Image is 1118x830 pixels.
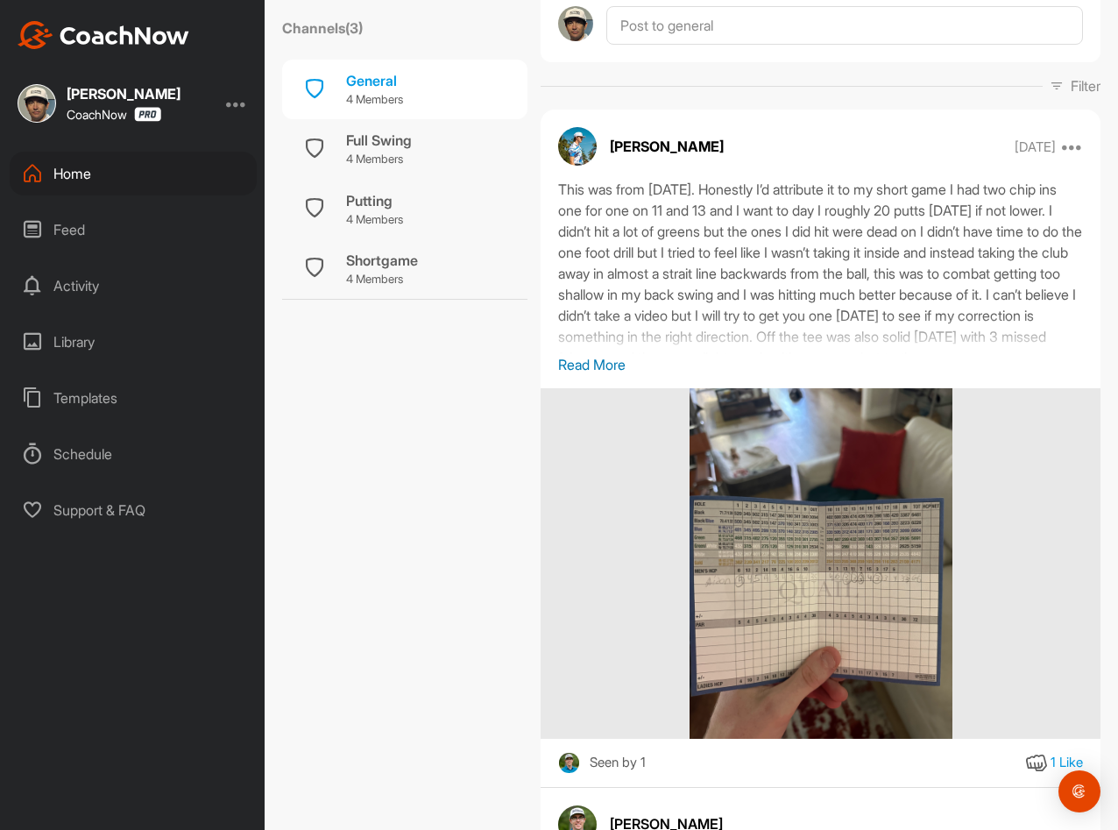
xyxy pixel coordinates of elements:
[10,488,257,532] div: Support & FAQ
[558,127,597,166] img: avatar
[67,107,161,122] div: CoachNow
[346,190,403,211] div: Putting
[558,752,580,774] img: square_5a41a4207e1cfb20e28728389fc144c6.jpg
[346,70,403,91] div: General
[558,6,593,41] img: avatar
[346,91,403,109] p: 4 Members
[346,151,412,168] p: 4 Members
[282,18,363,39] label: Channels ( 3 )
[1058,770,1100,812] div: Open Intercom Messenger
[610,136,724,157] p: [PERSON_NAME]
[10,264,257,308] div: Activity
[18,21,189,49] img: CoachNow
[1071,75,1100,96] p: Filter
[10,208,257,252] div: Feed
[1051,753,1083,773] div: 1 Like
[346,250,418,271] div: Shortgame
[134,107,161,122] img: CoachNow Pro
[10,376,257,420] div: Templates
[10,152,257,195] div: Home
[590,752,646,774] div: Seen by 1
[346,211,403,229] p: 4 Members
[558,179,1083,354] div: This was from [DATE]. Honestly I’d attribute it to my short game I had two chip ins one for one o...
[18,84,56,123] img: square_3afb5cdd0af377cb924fcab7a3847f24.jpg
[1015,138,1056,156] p: [DATE]
[67,87,180,101] div: [PERSON_NAME]
[346,130,412,151] div: Full Swing
[346,271,418,288] p: 4 Members
[558,354,1083,375] p: Read More
[10,432,257,476] div: Schedule
[690,388,952,739] img: media
[10,320,257,364] div: Library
